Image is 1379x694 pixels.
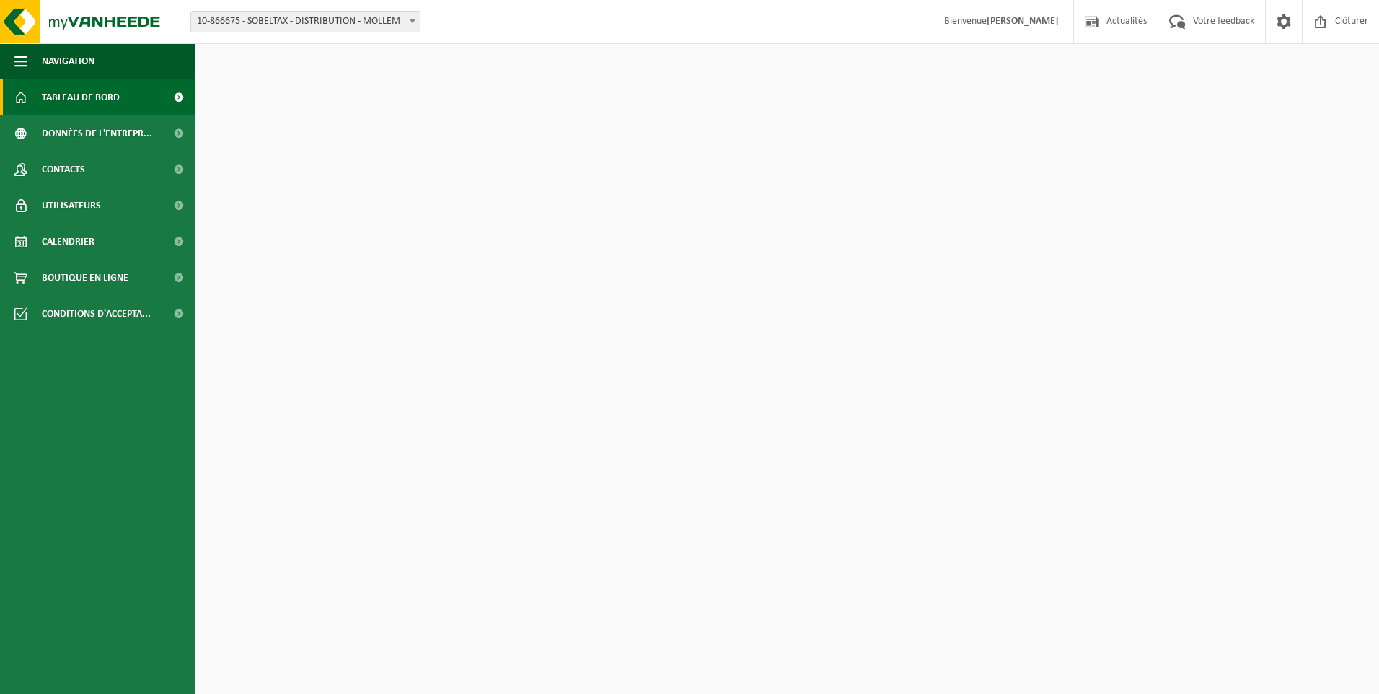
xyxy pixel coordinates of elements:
[190,11,420,32] span: 10-866675 - SOBELTAX - DISTRIBUTION - MOLLEM
[42,260,128,296] span: Boutique en ligne
[42,188,101,224] span: Utilisateurs
[42,224,94,260] span: Calendrier
[42,296,151,332] span: Conditions d'accepta...
[42,115,152,151] span: Données de l'entrepr...
[987,16,1059,27] strong: [PERSON_NAME]
[42,151,85,188] span: Contacts
[191,12,420,32] span: 10-866675 - SOBELTAX - DISTRIBUTION - MOLLEM
[42,79,120,115] span: Tableau de bord
[42,43,94,79] span: Navigation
